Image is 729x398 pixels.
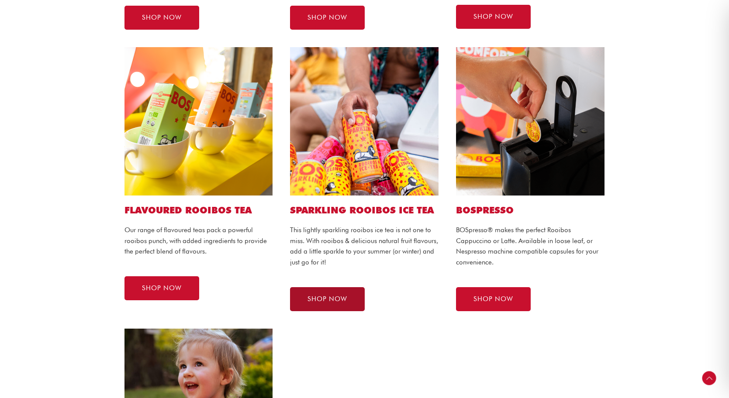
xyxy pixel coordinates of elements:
span: SHOP NOW [142,14,182,21]
h2: SPARKLING ROOIBOS ICE TEA [290,204,439,216]
span: SHOP NOW [307,296,347,302]
img: bospresso capsule website1 [456,47,605,196]
span: SHOP NOW [473,14,513,20]
span: SHOP NOW [473,296,513,302]
a: SHOP NOW [456,287,531,311]
a: SHOP NOW [456,5,531,29]
h2: Flavoured ROOIBOS TEA [124,204,273,216]
a: SHOP NOW [124,276,199,300]
h2: BOSPRESSO [456,204,605,216]
a: SHOP NOW [290,6,365,30]
p: BOSpresso® makes the perfect Rooibos Cappuccino or Latte. Available in loose leaf, or Nespresso m... [456,225,605,268]
span: SHOP NOW [307,14,347,21]
p: Our range of flavoured teas pack a powerful rooibos punch, with added ingredients to provide the ... [124,225,273,257]
a: SHOP NOW [124,6,199,30]
a: SHOP NOW [290,287,365,311]
span: SHOP NOW [142,285,182,292]
p: This lightly sparkling rooibos ice tea is not one to miss. With rooibos & delicious natural fruit... [290,225,439,268]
